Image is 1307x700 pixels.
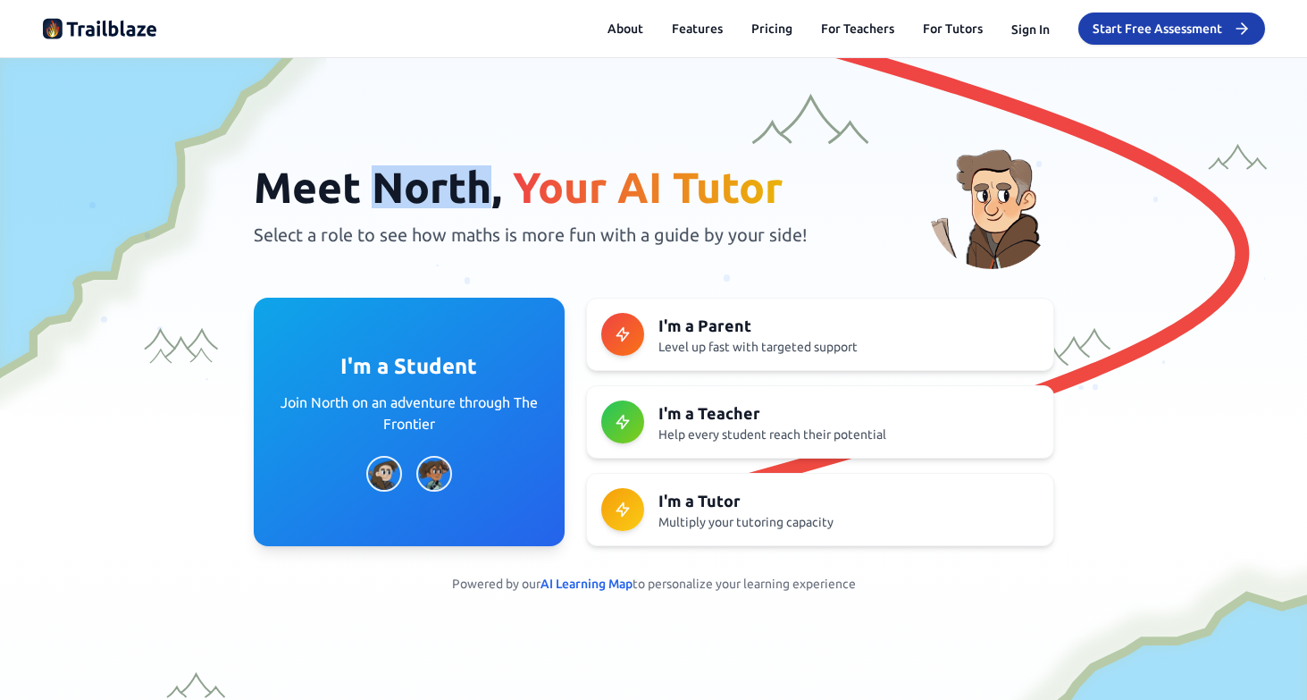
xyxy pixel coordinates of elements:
h3: I'm a Tutor [658,488,1038,513]
span: Meet North, [254,163,502,211]
a: For Teachers [821,20,894,38]
button: I'm a TeacherHelp every student reach their potential [586,385,1053,459]
img: Trailblaze [43,14,157,43]
p: Powered by our to personalize your learning experience [43,575,1265,593]
button: I'm a ParentLevel up fast with targeted support [586,298,1053,371]
p: Select a role to see how maths is more fun with a guide by your side! [254,223,854,248]
h3: I'm a Teacher [658,401,1038,426]
button: I'm a TutorMultiply your tutoring capacity [586,473,1053,546]
span: AI Learning Map [540,577,633,591]
button: I'm a StudentJoin North on an adventure through The FrontierBoy CharacterGirl Character [254,298,566,546]
button: Features [672,20,723,38]
button: Sign In [1011,18,1050,39]
p: Help every student reach their potential [658,426,1038,443]
img: Girl Character [416,456,452,492]
button: Sign In [1011,21,1050,38]
button: Start Free Assessment [1078,13,1265,45]
img: Boy Character [366,456,402,492]
p: Multiply your tutoring capacity [658,513,1038,531]
img: North - AI Tutor [929,144,1054,269]
p: Level up fast with targeted support [658,338,1038,356]
button: About [607,20,643,38]
span: Your AI Tutor [513,163,783,211]
h3: I'm a Parent [658,313,1038,338]
p: Join North on an adventure through The Frontier [275,392,544,434]
h3: I'm a Student [340,352,477,381]
button: Pricing [751,20,792,38]
a: For Tutors [923,20,983,38]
